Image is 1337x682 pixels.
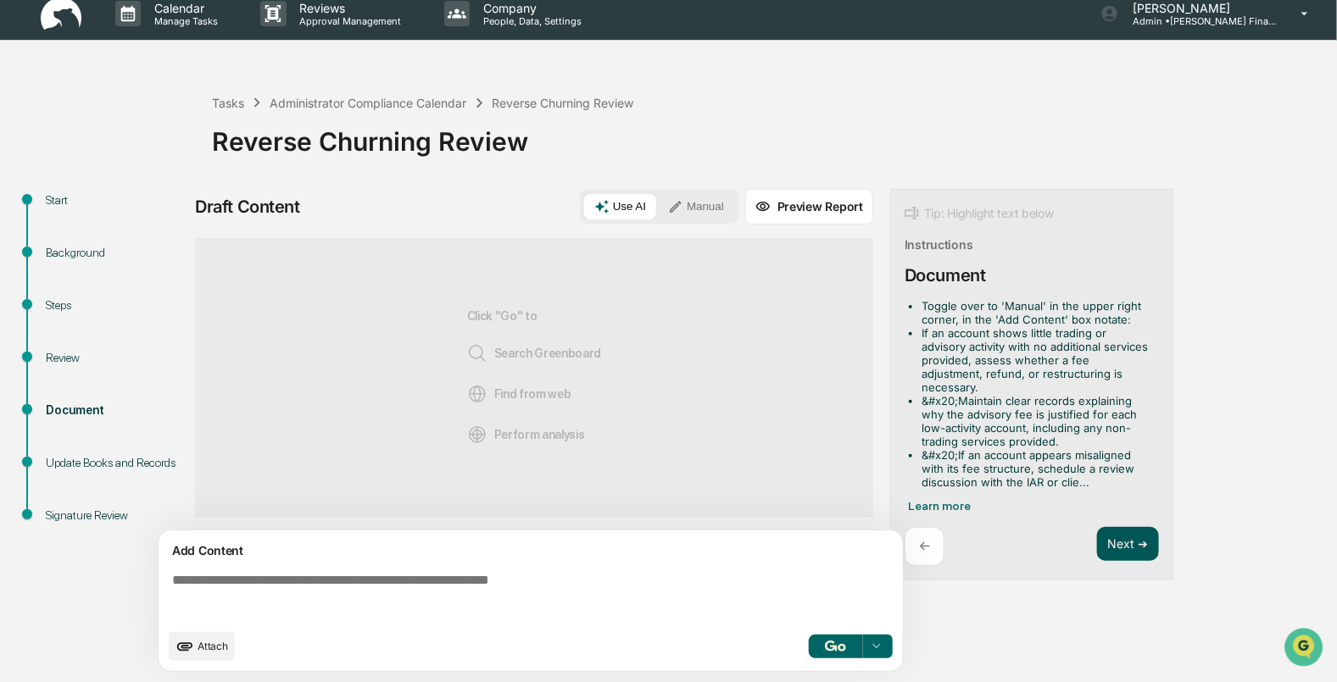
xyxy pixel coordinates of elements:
[470,15,590,27] p: People, Data, Settings
[46,244,185,262] div: Background
[140,213,210,230] span: Attestations
[922,448,1152,489] li: &#x20;If an account appears misaligned with its fee structure, schedule a review discussion with ...
[44,77,280,95] input: Clear
[922,394,1152,448] li: &#x20;Maintain clear records explaining why the advisory fee is justified for each low-activity a...
[922,326,1152,394] li: If an account shows little trading or advisory activity with no additional services provided, ass...
[46,454,185,472] div: Update Books and Records
[825,640,845,652] img: Go
[467,384,571,404] span: Find from web
[288,135,309,155] button: Start new chat
[169,541,893,561] div: Add Content
[467,266,602,489] div: Click "Go" to
[195,197,300,217] div: Draft Content
[116,207,217,237] a: 🗄️Attestations
[123,215,136,229] div: 🗄️
[17,215,31,229] div: 🖐️
[1283,626,1329,672] iframe: Open customer support
[46,297,185,314] div: Steps
[584,194,656,219] button: Use AI
[809,635,863,658] button: Go
[270,96,466,110] div: Administrator Compliance Calendar
[141,15,226,27] p: Manage Tasks
[46,507,185,524] div: Signature Review
[905,203,1054,224] div: Tip: Highlight text below
[908,499,971,513] span: Learn more
[493,96,634,110] div: Reverse Churning Review
[58,130,278,147] div: Start new chat
[467,343,487,363] img: Search
[34,246,107,263] span: Data Lookup
[467,343,602,363] span: Search Greenboard
[905,265,986,286] div: Document
[141,1,226,15] p: Calendar
[212,96,244,110] div: Tasks
[46,402,185,419] div: Document
[658,194,734,219] button: Manual
[467,384,487,404] img: Web
[198,640,228,652] span: Attach
[17,130,47,160] img: 1746055101610-c473b297-6a78-478c-a979-82029cc54cd1
[169,632,235,661] button: upload document
[46,191,185,209] div: Start
[1119,1,1277,15] p: [PERSON_NAME]
[1097,527,1159,562] button: Next ➔
[745,189,873,225] button: Preview Report
[169,287,205,300] span: Pylon
[120,286,205,300] a: Powered byPylon
[10,207,116,237] a: 🖐️Preclearance
[1119,15,1277,27] p: Admin • [PERSON_NAME] Financial
[922,299,1152,326] li: Toggle over to 'Manual' in the upper right corner, in the 'Add Content' box notate:
[467,424,487,445] img: Analysis
[905,237,973,252] div: Instructions
[287,15,410,27] p: Approval Management
[58,147,214,160] div: We're available if you need us!
[17,36,309,63] p: How can we help?
[919,538,930,554] p: ←
[287,1,410,15] p: Reviews
[46,349,185,367] div: Review
[467,424,585,445] span: Perform analysis
[470,1,590,15] p: Company
[10,239,114,269] a: 🔎Data Lookup
[17,247,31,261] div: 🔎
[34,213,109,230] span: Preclearance
[212,113,1329,157] div: Reverse Churning Review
